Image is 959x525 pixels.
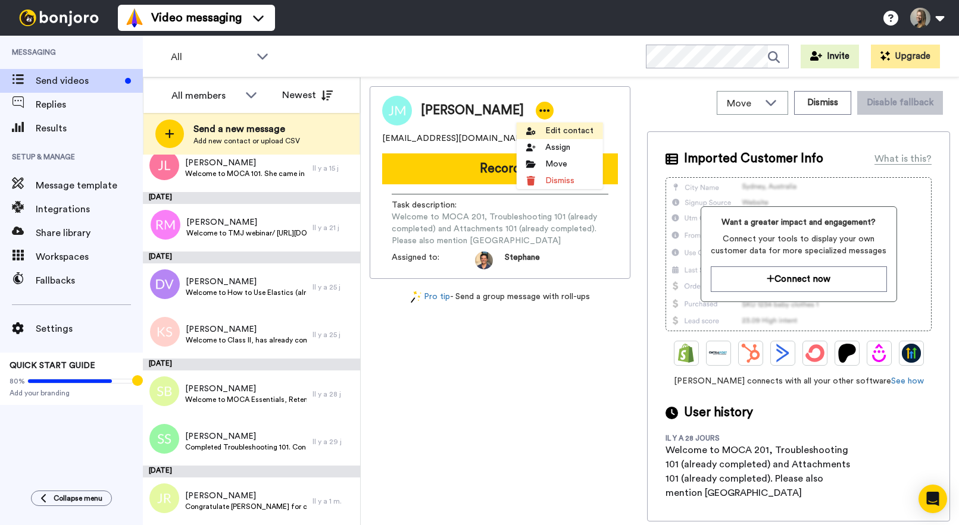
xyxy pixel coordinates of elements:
span: Completed Troubleshooting 101. Congratulate her, she is one of the older dental assistant at Tusc... [185,442,307,452]
span: [PERSON_NAME] [185,157,307,169]
img: vm-color.svg [125,8,144,27]
div: Il y a 21 j [313,223,354,232]
span: Send videos [36,74,120,88]
span: Settings [36,322,143,336]
div: Il y a 29 j [313,437,354,447]
span: Imported Customer Info [684,150,823,168]
img: Ontraport [709,344,728,363]
img: magic-wand.svg [411,291,421,303]
div: Welcome to MOCA 201, Troubleshooting 101 (already completed) and Attachments 101 (already complet... [666,443,856,500]
a: See how [891,377,924,385]
span: [PERSON_NAME] [185,430,307,442]
span: [PERSON_NAME] [185,490,307,502]
span: Move [727,96,759,111]
button: Upgrade [871,45,940,68]
a: Pro tip [411,291,450,303]
span: Want a greater impact and engagement? [711,216,887,228]
span: Welcome to MOCA 101. She came in with promo code CLEAR123MOCA :-)/Has not accessed the program. T... [185,169,307,178]
div: [DATE] [143,252,360,263]
span: Welcome to MOCA Essentials, Retention, 10 clear aligner Tips and Tricks every dentist should know... [185,395,307,404]
span: Share library [36,226,143,240]
img: GoHighLevel [902,344,921,363]
span: [PERSON_NAME] [421,102,524,120]
span: [PERSON_NAME] connects with all your other software [666,375,932,387]
li: Edit contact [517,122,603,139]
span: [PERSON_NAME] [185,383,307,395]
img: sb.png [149,376,179,406]
span: [PERSON_NAME] [186,216,307,228]
img: jr.png [149,483,179,513]
img: ConvertKit [805,344,824,363]
img: Image of Justin Marriott [382,96,412,125]
button: Invite [801,45,859,68]
button: Disable fallback [857,91,943,115]
span: Fallbacks [36,273,143,288]
span: Connect your tools to display your own customer data for more specialized messages [711,233,887,257]
img: dv.png [150,269,180,299]
div: What is this? [874,152,932,166]
div: Il y a 1 m. [313,496,354,506]
button: Connect now [711,266,887,292]
span: Stephane [505,252,540,269]
span: 80% [10,376,25,386]
span: Welcome to How to Use Elastics (already completed) & [MEDICAL_DATA] Mechanics [186,288,307,297]
div: Il y a 25 j [313,282,354,292]
span: Add new contact or upload CSV [193,136,300,146]
span: User history [684,404,753,422]
button: Dismiss [794,91,851,115]
span: Message template [36,178,143,193]
div: [DATE] [143,192,360,204]
div: Tooltip anchor [132,375,143,386]
span: Workspaces [36,250,143,264]
div: Il y a 15 j [313,164,354,173]
button: Collapse menu [31,491,112,506]
div: All members [171,89,239,103]
li: Move [517,156,603,172]
span: Send a new message [193,122,300,136]
div: [DATE] [143,466,360,477]
img: da5f5293-2c7b-4288-972f-10acbc376891-1597253892.jpg [475,252,493,269]
img: bj-logo-header-white.svg [14,10,104,26]
img: Drip [870,344,889,363]
img: ks.png [150,317,180,347]
span: [EMAIL_ADDRESS][DOMAIN_NAME] [382,133,531,144]
span: Welcome to MOCA 201, Troubleshooting 101 (already completed) and Attachments 101 (already complet... [392,211,608,247]
span: Assigned to: [392,252,475,269]
button: Newest [273,83,342,107]
span: Integrations [36,202,143,216]
img: jl.png [149,150,179,180]
div: - Send a group message with roll-ups [370,291,630,303]
li: Assign [517,139,603,156]
img: Patreon [838,344,857,363]
img: ss.png [149,424,179,454]
span: Congratulate [PERSON_NAME] for completing CLEAr Discovery Package. He had free access through the... [185,502,307,511]
span: Task description : [392,199,475,211]
img: Shopify [677,344,696,363]
span: [PERSON_NAME] [186,323,307,335]
li: Dismiss [517,172,603,189]
div: Il y a 28 j [313,389,354,399]
span: Welcome to Class II, has already completed [MEDICAL_DATA] and Ectopic [186,335,307,345]
div: [DATE] [143,359,360,370]
div: Il y a 25 j [313,330,354,339]
span: Replies [36,98,143,112]
span: Results [36,121,143,136]
img: rm.png [151,210,180,240]
div: il y a 28 jours [666,433,743,443]
div: Open Intercom Messenger [919,485,947,513]
img: Hubspot [741,344,760,363]
span: Welcome to TMJ webinar/ [URL][DOMAIN_NAME][PERSON_NAME] [186,228,307,238]
span: [PERSON_NAME] [186,276,307,288]
img: ActiveCampaign [773,344,792,363]
span: All [171,50,251,64]
span: Video messaging [151,10,242,26]
button: Record [382,153,618,184]
span: Add your branding [10,388,133,398]
span: QUICK START GUIDE [10,361,95,370]
span: Collapse menu [54,493,102,503]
